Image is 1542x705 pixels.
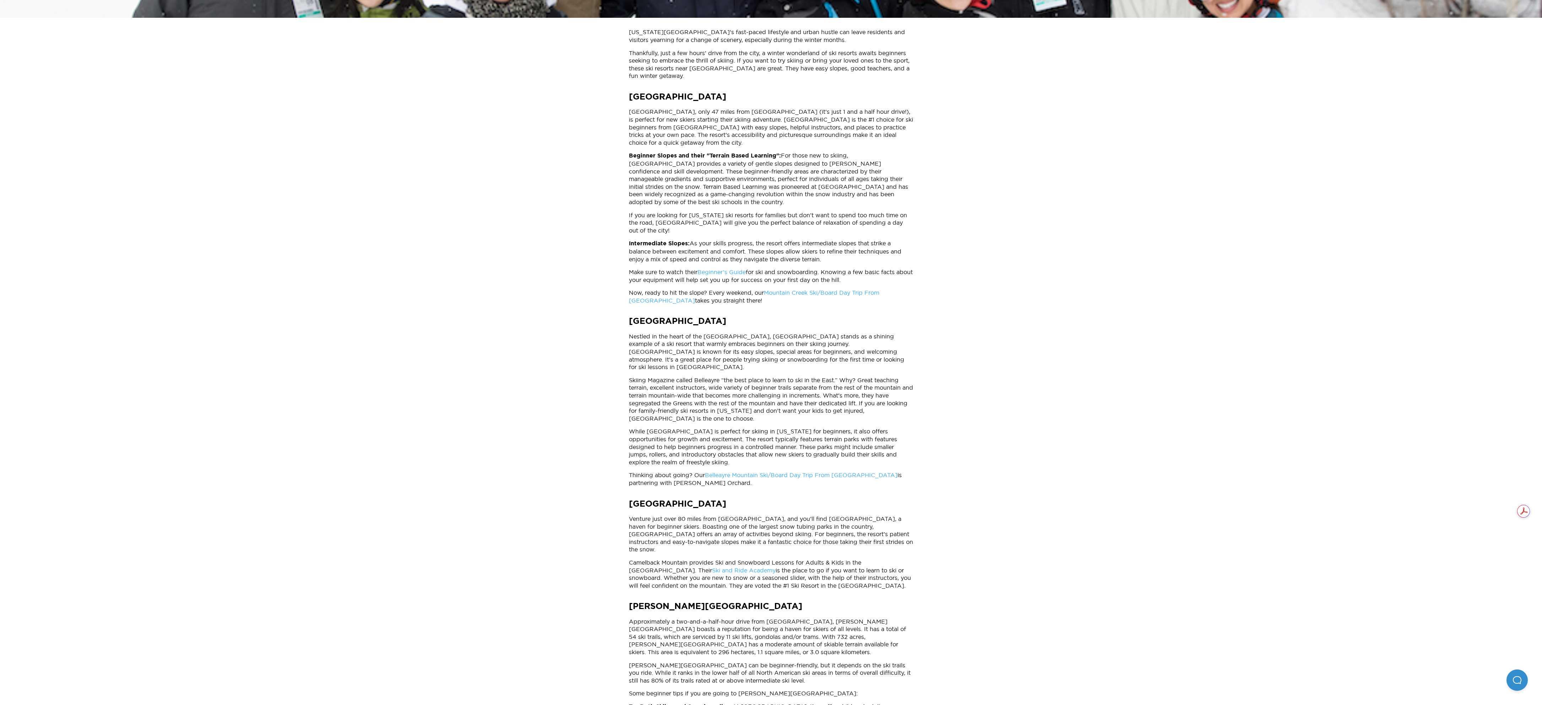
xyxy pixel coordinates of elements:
[629,500,726,508] strong: [GEOGRAPHIC_DATA]
[629,153,781,159] strong: Beginner Slopes and their "Terrain Based Learning":
[629,240,913,263] p: As your skills progress, the resort offers intermediate slopes that strike a balance between exci...
[629,152,913,206] p: For those new to skiing, [GEOGRAPHIC_DATA] provides a variety of gentle slopes designed to [PERSO...
[629,690,913,698] p: Some beginner tips if you are going to [PERSON_NAME][GEOGRAPHIC_DATA]:
[629,662,913,685] p: [PERSON_NAME][GEOGRAPHIC_DATA] can be beginner-friendly, but it depends on the ski trails you rid...
[629,268,913,284] p: Make sure to watch their for ski and snowboarding. Knowing a few basic facts about your equipment...
[1506,669,1528,691] iframe: Help Scout Beacon - Open
[629,317,726,326] strong: [GEOGRAPHIC_DATA]
[629,49,913,80] p: Thankfully, just a few hours’ drive from the city, a winter wonderland of ski resorts awaits begi...
[629,212,913,235] p: If you are looking for [US_STATE] ski resorts for families but don’t want to spend too much time ...
[629,28,913,44] p: [US_STATE][GEOGRAPHIC_DATA]’s fast-paced lifestyle and urban hustle can leave residents and visit...
[629,428,913,466] p: While [GEOGRAPHIC_DATA] is perfect for skiing in [US_STATE] for beginners, it also offers opportu...
[629,515,913,554] p: Venture just over 80 miles from [GEOGRAPHIC_DATA], and you’ll find [GEOGRAPHIC_DATA], a haven for...
[697,269,746,275] a: Beginner’s Guide
[629,471,913,487] p: Thinking about going? Our is partnering with [PERSON_NAME] Orchard.
[629,559,913,589] p: Camelback Mountain provides Ski and Snowboard Lessons for Adults & Kids in the [GEOGRAPHIC_DATA]....
[629,241,690,246] strong: Intermediate Slopes:
[629,289,879,304] a: Mountain Creek Ski/Board Day Trip From [GEOGRAPHIC_DATA]
[629,93,726,101] strong: [GEOGRAPHIC_DATA]
[629,602,802,611] strong: [PERSON_NAME][GEOGRAPHIC_DATA]
[629,376,913,423] p: Skiing Magazine called Belleayre “the best place to learn to ski in the East.” Why? Great teachin...
[712,567,776,573] a: Ski and Ride Academy
[629,618,913,656] p: Approximately a two-and-a-half-hour drive from [GEOGRAPHIC_DATA], [PERSON_NAME][GEOGRAPHIC_DATA] ...
[705,472,897,478] a: Belleayre Mountain Ski/Board Day Trip From [GEOGRAPHIC_DATA]
[629,108,913,146] p: [GEOGRAPHIC_DATA], only 47 miles from [GEOGRAPHIC_DATA] (it’s just 1 and a half hour drive!), is ...
[629,333,913,371] p: Nestled in the heart of the [GEOGRAPHIC_DATA], [GEOGRAPHIC_DATA] stands as a shining example of a...
[629,289,913,304] p: Now, ready to hit the slope? Every weekend, our takes you straight there!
